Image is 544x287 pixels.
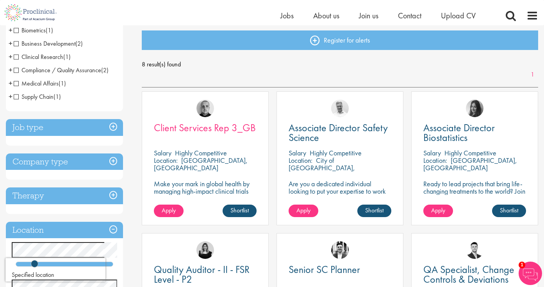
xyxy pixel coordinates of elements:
span: Business Development [14,39,75,48]
a: Client Services Rep 3_GB [154,123,257,133]
a: Jobs [280,11,294,21]
p: Highly Competitive [175,148,227,157]
img: Chatbot [519,262,542,285]
a: About us [313,11,339,21]
span: Location: [289,156,312,165]
span: Quality Auditor - II - FSR Level - P2 [154,263,250,286]
span: + [9,24,12,36]
span: Apply [296,206,310,214]
h3: Company type [6,153,123,170]
span: Supply Chain [14,93,61,101]
span: 8 result(s) found [142,59,538,70]
span: (2) [75,39,83,48]
a: Senior SC Planner [289,265,391,275]
a: Apply [423,205,453,217]
span: Salary [289,148,306,157]
p: Highly Competitive [310,148,362,157]
span: Associate Director Biostatistics [423,121,495,144]
p: City of [GEOGRAPHIC_DATA], [GEOGRAPHIC_DATA] [289,156,355,180]
span: Associate Director Safety Science [289,121,388,144]
span: (1) [59,79,66,87]
a: 1 [527,70,538,79]
p: [GEOGRAPHIC_DATA], [GEOGRAPHIC_DATA] [423,156,517,172]
span: Supply Chain [14,93,54,101]
span: Medical Affairs [14,79,66,87]
span: Biometrics [14,26,53,34]
span: Apply [162,206,176,214]
span: (1) [46,26,53,34]
span: Medical Affairs [14,79,59,87]
h3: Therapy [6,187,123,204]
img: Molly Colclough [196,241,214,259]
a: Associate Director Safety Science [289,123,391,143]
span: (1) [54,93,61,101]
span: Compliance / Quality Assurance [14,66,109,74]
a: Contact [398,11,421,21]
a: Register for alerts [142,30,538,50]
span: Senior SC Planner [289,263,360,276]
span: (2) [101,66,109,74]
span: (1) [63,53,71,61]
span: Location: [423,156,447,165]
p: Are you a dedicated individual looking to put your expertise to work fully flexibly in a remote p... [289,180,391,217]
iframe: reCAPTCHA [5,258,105,282]
span: Clinical Research [14,53,63,61]
a: Apply [289,205,318,217]
span: Salary [154,148,171,157]
img: Joshua Godden [466,241,483,259]
a: Associate Director Biostatistics [423,123,526,143]
span: Client Services Rep 3_GB [154,121,256,134]
span: + [9,91,12,102]
span: + [9,37,12,49]
a: Shortlist [357,205,391,217]
span: + [9,64,12,76]
span: Location: [154,156,178,165]
span: Biometrics [14,26,46,34]
h3: Job type [6,119,123,136]
span: Salary [423,148,441,157]
a: Upload CV [441,11,476,21]
a: Shortlist [223,205,257,217]
span: Business Development [14,39,83,48]
img: Heidi Hennigan [466,100,483,117]
a: Apply [154,205,184,217]
p: Make your mark in global health by managing high-impact clinical trials with a leading CRO. [154,180,257,202]
img: Joshua Bye [331,100,349,117]
span: 1 [519,262,525,268]
span: QA Specialist, Change Controls & Deviations [423,263,514,286]
a: Join us [359,11,378,21]
span: + [9,51,12,62]
p: Highly Competitive [444,148,496,157]
a: Quality Auditor - II - FSR Level - P2 [154,265,257,284]
img: Harry Budge [196,100,214,117]
span: Apply [431,206,445,214]
img: Edward Little [331,241,349,259]
a: QA Specialist, Change Controls & Deviations [423,265,526,284]
span: + [9,77,12,89]
span: Clinical Research [14,53,71,61]
p: [GEOGRAPHIC_DATA], [GEOGRAPHIC_DATA] [154,156,248,172]
p: Ready to lead projects that bring life-changing treatments to the world? Join our client at the f... [423,180,526,217]
h3: Location [6,222,123,239]
a: Shortlist [492,205,526,217]
span: Compliance / Quality Assurance [14,66,101,74]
